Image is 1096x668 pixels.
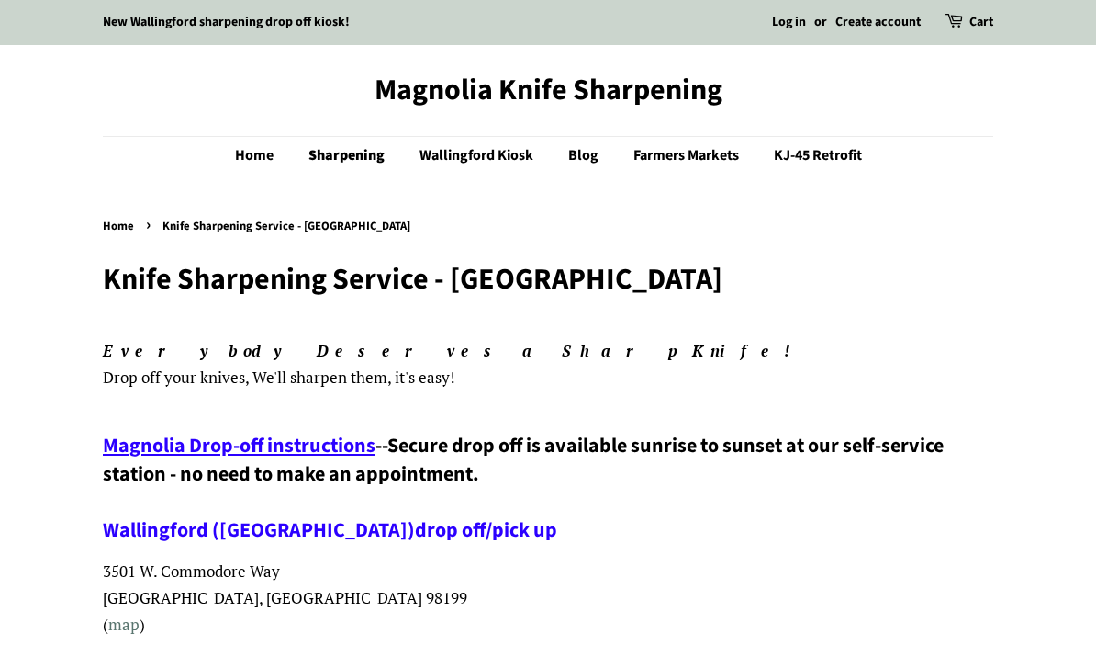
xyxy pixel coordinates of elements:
span: › [146,213,155,236]
span: Secure drop off is available sunrise to sunset at our self-service station - no need to make an a... [103,431,944,545]
a: Cart [969,12,993,34]
a: drop off/pick up [415,515,557,545]
h1: Knife Sharpening Service - [GEOGRAPHIC_DATA] [103,262,993,297]
nav: breadcrumbs [103,217,993,237]
em: Everybody Deserves a Sharp Knife! [103,340,806,361]
a: Magnolia Drop-off instructions [103,431,375,460]
a: Blog [554,137,617,175]
a: Farmers Markets [620,137,757,175]
a: Wallingford ([GEOGRAPHIC_DATA]) [103,515,415,545]
a: Home [235,137,292,175]
a: New Wallingford sharpening drop off kiosk! [103,13,350,31]
p: , We'll sharpen them, it's easy! [103,338,993,391]
span: -- [375,431,387,460]
a: KJ-45 Retrofit [760,137,862,175]
a: Create account [835,13,921,31]
span: Drop off your knives [103,367,245,388]
a: Sharpening [295,137,403,175]
a: Log in [772,13,806,31]
a: Magnolia Knife Sharpening [103,73,993,108]
span: 3501 W. Commodore Way [GEOGRAPHIC_DATA], [GEOGRAPHIC_DATA] 98199 ( ) [103,560,467,635]
a: map [108,614,140,635]
a: Wallingford Kiosk [406,137,552,175]
li: or [814,12,827,34]
a: Home [103,218,139,234]
span: Knife Sharpening Service - [GEOGRAPHIC_DATA] [162,218,415,234]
